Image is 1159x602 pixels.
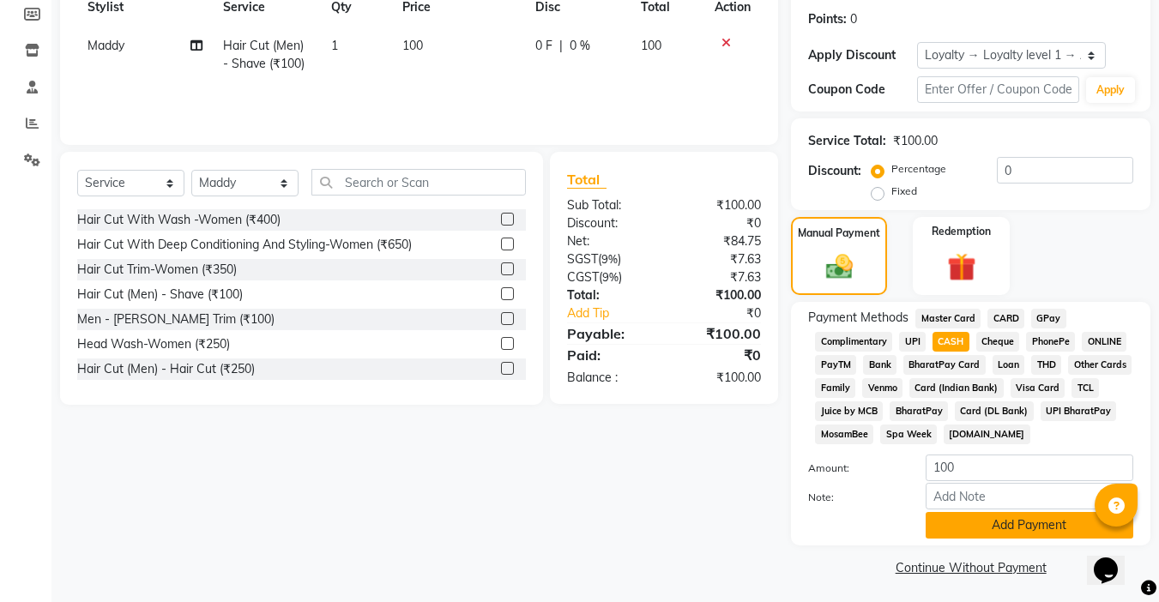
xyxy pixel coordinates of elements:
span: Loan [993,355,1025,375]
button: Add Payment [926,512,1133,539]
span: UPI BharatPay [1041,401,1117,421]
div: Hair Cut (Men) - Shave (₹100) [77,286,243,304]
div: ( ) [554,250,664,268]
span: Complimentary [815,332,892,352]
div: ₹7.63 [664,268,774,286]
div: Sub Total: [554,196,664,214]
div: ₹0 [683,304,775,322]
div: Discount: [554,214,664,232]
span: Payment Methods [808,309,908,327]
span: Juice by MCB [815,401,883,421]
span: PhonePe [1026,332,1075,352]
div: ( ) [554,268,664,286]
input: Amount [926,455,1133,481]
div: Balance : [554,369,664,387]
div: ₹0 [664,214,774,232]
div: ₹100.00 [664,369,774,387]
span: UPI [899,332,926,352]
span: Master Card [915,309,981,328]
div: Men - [PERSON_NAME] Trim (₹100) [77,310,275,328]
div: ₹100.00 [893,132,938,150]
label: Manual Payment [798,226,880,241]
div: ₹100.00 [664,196,774,214]
div: Hair Cut With Deep Conditioning And Styling-Women (₹650) [77,236,412,254]
input: Search or Scan [311,169,526,196]
div: 0 [850,10,857,28]
span: Family [815,378,855,398]
label: Amount: [795,461,912,476]
span: Other Cards [1068,355,1132,375]
span: 0 % [570,37,590,55]
div: Hair Cut (Men) - Hair Cut (₹250) [77,360,255,378]
label: Percentage [891,161,946,177]
span: 100 [402,38,423,53]
span: GPay [1031,309,1066,328]
img: _gift.svg [939,250,985,285]
span: Hair Cut (Men) - Shave (₹100) [223,38,305,71]
div: Paid: [554,345,664,365]
span: 9% [601,252,618,266]
span: PayTM [815,355,856,375]
div: Net: [554,232,664,250]
span: BharatPay Card [903,355,986,375]
label: Redemption [932,224,991,239]
input: Enter Offer / Coupon Code [917,76,1079,103]
div: Points: [808,10,847,28]
div: Discount: [808,162,861,180]
span: 9% [602,270,619,284]
span: TCL [1071,378,1099,398]
label: Fixed [891,184,917,199]
label: Note: [795,490,912,505]
span: CASH [933,332,969,352]
span: THD [1031,355,1061,375]
span: SGST [567,251,598,267]
span: 100 [641,38,661,53]
span: Spa Week [880,424,937,444]
span: Bank [863,355,896,375]
div: ₹84.75 [664,232,774,250]
iframe: chat widget [1087,533,1142,585]
div: ₹100.00 [664,323,774,344]
span: Cheque [976,332,1020,352]
div: ₹0 [664,345,774,365]
div: Total: [554,286,664,304]
span: CARD [987,309,1024,328]
span: Maddy [88,38,124,53]
span: MosamBee [815,424,873,444]
span: Card (Indian Bank) [909,378,1004,398]
span: Total [567,171,607,189]
div: Head Wash-Women (₹250) [77,335,230,353]
input: Add Note [926,483,1133,509]
div: Coupon Code [808,81,916,99]
a: Continue Without Payment [794,559,1147,577]
div: Hair Cut Trim-Women (₹350) [77,261,237,279]
div: ₹100.00 [664,286,774,304]
span: | [559,37,563,55]
span: CGST [567,269,599,285]
span: Visa Card [1011,378,1065,398]
img: _cash.svg [818,251,861,282]
div: Hair Cut With Wash -Women (₹400) [77,211,281,229]
span: ONLINE [1082,332,1126,352]
span: 1 [331,38,338,53]
div: Apply Discount [808,46,916,64]
span: 0 F [535,37,552,55]
span: [DOMAIN_NAME] [944,424,1030,444]
div: Service Total: [808,132,886,150]
div: Payable: [554,323,664,344]
div: ₹7.63 [664,250,774,268]
button: Apply [1086,77,1135,103]
a: Add Tip [554,304,682,322]
span: Venmo [862,378,902,398]
span: BharatPay [890,401,948,421]
span: Card (DL Bank) [955,401,1034,421]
